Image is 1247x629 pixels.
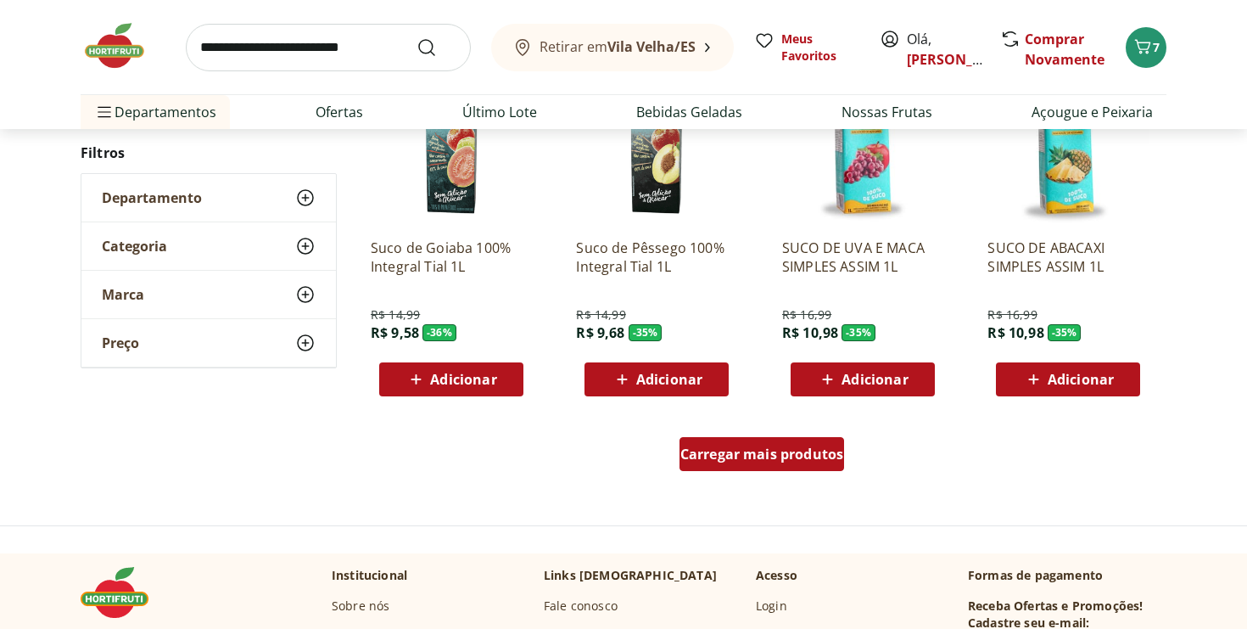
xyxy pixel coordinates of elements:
img: Suco de Goiaba 100% Integral Tial 1L [371,64,532,225]
span: R$ 10,98 [987,323,1043,342]
span: - 36 % [422,324,456,341]
span: Olá, [907,29,982,70]
p: Links [DEMOGRAPHIC_DATA] [544,567,717,584]
span: R$ 16,99 [782,306,831,323]
span: Marca [102,286,144,303]
img: Suco de Pêssego 100% Integral Tial 1L [576,64,737,225]
h2: Filtros [81,136,337,170]
button: Adicionar [584,362,729,396]
input: search [186,24,471,71]
h3: Receba Ofertas e Promoções! [968,598,1143,615]
a: Suco de Goiaba 100% Integral Tial 1L [371,239,532,276]
a: Ofertas [316,102,363,122]
button: Retirar emVila Velha/ES [491,24,734,71]
a: Login [756,598,787,615]
a: Açougue e Peixaria [1032,102,1153,122]
button: Carrinho [1126,27,1166,68]
img: SUCO DE ABACAXI SIMPLES ASSIM 1L [987,64,1149,225]
span: R$ 9,58 [371,323,419,342]
a: Sobre nós [332,598,389,615]
span: Adicionar [636,373,702,386]
span: R$ 14,99 [371,306,420,323]
span: R$ 14,99 [576,306,625,323]
span: Adicionar [842,373,908,386]
button: Marca [81,271,336,318]
span: Meus Favoritos [781,31,859,65]
a: Carregar mais produtos [679,437,845,478]
span: - 35 % [629,324,663,341]
a: Meus Favoritos [754,31,859,65]
button: Adicionar [996,362,1140,396]
a: Bebidas Geladas [636,102,742,122]
p: Formas de pagamento [968,567,1166,584]
span: R$ 10,98 [782,323,838,342]
span: - 35 % [1048,324,1082,341]
span: Retirar em [540,39,696,54]
img: SUCO DE UVA E MACA SIMPLES ASSIM 1L [782,64,943,225]
span: Adicionar [1048,373,1114,386]
a: SUCO DE UVA E MACA SIMPLES ASSIM 1L [782,239,943,276]
span: Categoria [102,238,167,255]
a: [PERSON_NAME] [907,50,1017,69]
span: R$ 9,68 [576,323,624,342]
span: Adicionar [430,373,496,386]
img: Hortifruti [81,20,165,71]
a: SUCO DE ABACAXI SIMPLES ASSIM 1L [987,239,1149,276]
span: Carregar mais produtos [680,447,844,461]
b: Vila Velha/ES [607,37,696,56]
p: Acesso [756,567,797,584]
img: Hortifruti [81,567,165,618]
span: Departamentos [94,92,216,132]
button: Submit Search [417,37,457,58]
a: Suco de Pêssego 100% Integral Tial 1L [576,239,737,276]
span: Preço [102,334,139,351]
button: Categoria [81,222,336,270]
span: - 35 % [842,324,875,341]
button: Adicionar [379,362,523,396]
a: Fale conosco [544,598,618,615]
span: 7 [1153,39,1160,55]
a: Comprar Novamente [1025,30,1104,69]
button: Preço [81,319,336,367]
button: Menu [94,92,115,132]
button: Adicionar [791,362,935,396]
a: Nossas Frutas [842,102,932,122]
span: Departamento [102,189,202,206]
span: R$ 16,99 [987,306,1037,323]
a: Último Lote [462,102,537,122]
button: Departamento [81,174,336,222]
p: Institucional [332,567,407,584]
